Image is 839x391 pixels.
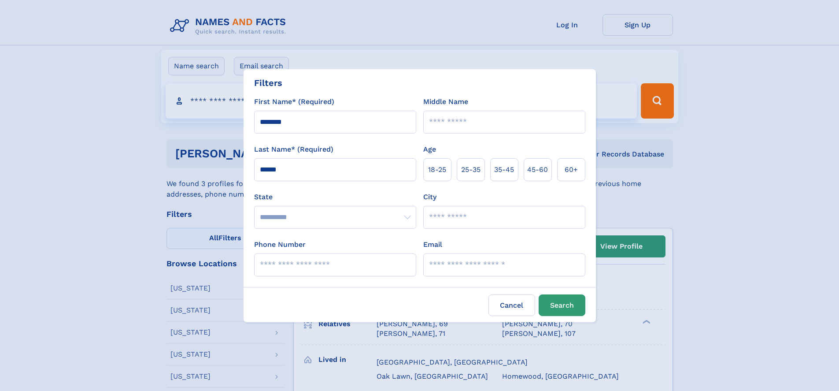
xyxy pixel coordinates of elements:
label: Last Name* (Required) [254,144,333,155]
span: 25‑35 [461,164,480,175]
label: State [254,192,416,202]
label: First Name* (Required) [254,97,334,107]
span: 18‑25 [428,164,446,175]
span: 35‑45 [494,164,514,175]
label: Email [423,239,442,250]
span: 60+ [565,164,578,175]
label: Age [423,144,436,155]
label: Middle Name [423,97,468,107]
label: City [423,192,436,202]
label: Cancel [488,294,535,316]
label: Phone Number [254,239,306,250]
span: 45‑60 [527,164,548,175]
button: Search [539,294,585,316]
div: Filters [254,76,282,89]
